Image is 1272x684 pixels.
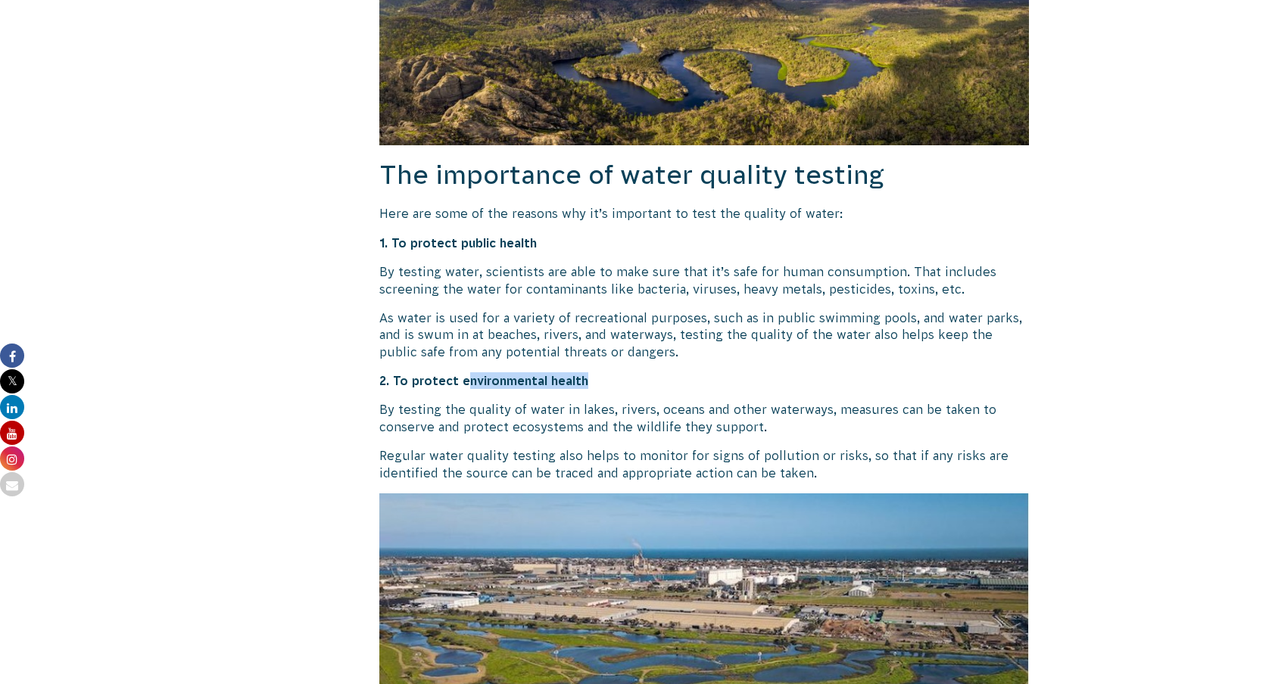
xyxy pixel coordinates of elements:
p: By testing water, scientists are able to make sure that it’s safe for human consumption. That inc... [379,263,1029,297]
p: Regular water quality testing also helps to monitor for signs of pollution or risks, so that if a... [379,447,1029,481]
p: By testing the quality of water in lakes, rivers, oceans and other waterways, measures can be tak... [379,401,1029,435]
p: As water is used for a variety of recreational purposes, such as in public swimming pools, and wa... [379,309,1029,360]
h2: The importance of water quality testing [379,157,1029,194]
strong: 2. To protect environmental health [379,374,588,387]
strong: 1. To protect public health [379,236,537,250]
p: Here are some of the reasons why it’s important to test the quality of water: [379,205,1029,222]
